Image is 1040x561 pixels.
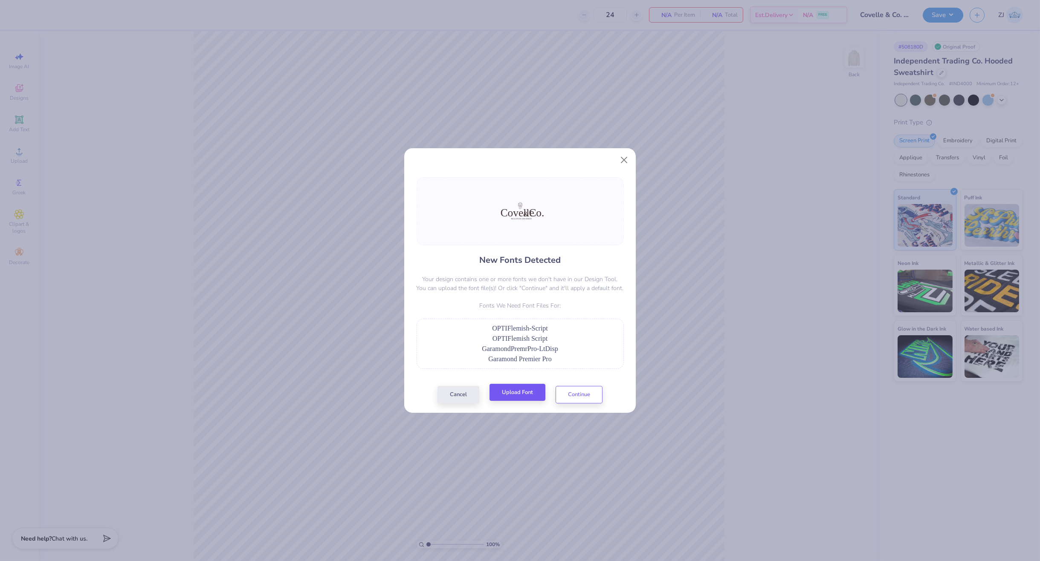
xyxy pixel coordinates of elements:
button: Continue [556,386,603,403]
span: GaramondPremrPro-LtDisp [482,345,558,352]
button: Cancel [437,386,479,403]
p: Your design contains one or more fonts we don't have in our Design Tool. You can upload the font ... [417,275,624,293]
h4: New Fonts Detected [479,254,561,266]
button: Upload Font [490,384,545,401]
button: Close [616,152,632,168]
p: Fonts We Need Font Files For: [417,301,624,310]
span: OPTIFlemish Script [492,335,548,342]
span: Garamond Premier Pro [488,355,551,362]
span: OPTIFlemish-Script [492,325,548,332]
